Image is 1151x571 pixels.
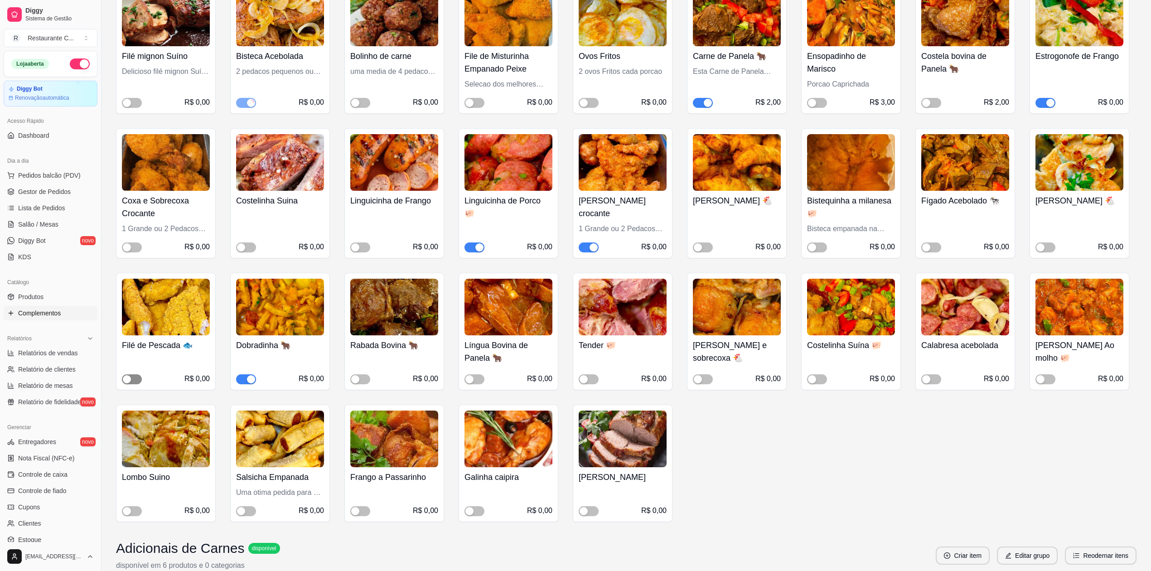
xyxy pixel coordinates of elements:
[25,7,94,15] span: Diggy
[641,97,667,108] div: R$ 0,00
[4,81,97,106] a: Diggy BotRenovaçãoautomática
[1073,552,1079,559] span: ordered-list
[122,411,210,467] img: product-image
[921,134,1009,191] img: product-image
[693,279,781,335] img: product-image
[413,242,438,252] div: R$ 0,00
[807,134,895,191] img: product-image
[464,50,552,75] h4: File de Misturinha Empanado Peixe
[464,471,552,484] h4: Galinha caipira
[299,97,324,108] div: R$ 0,00
[4,378,97,393] a: Relatório de mesas
[579,339,667,352] h4: Tender 🐖
[579,471,667,484] h4: [PERSON_NAME]
[4,275,97,290] div: Catálogo
[464,134,552,191] img: product-image
[4,128,97,143] a: Dashboard
[11,59,49,69] div: Loja aberta
[350,194,438,207] h4: Linguicinha de Frango
[236,471,324,484] h4: Salsicha Empanada
[755,242,781,252] div: R$ 0,00
[236,487,324,498] div: Uma otima pedida para o pessoal que ama cachorro quente, vem 3 unidades
[579,223,667,234] div: 1 Grande ou 2 Pedacos pequenos empanado na farinha Panko
[116,540,245,556] h3: Adicionais de Carnes
[18,454,74,463] span: Nota Fiscal (NFC-e)
[1035,339,1123,364] h4: [PERSON_NAME] Ao molho 🐖
[122,223,210,234] div: 1 Grande ou 2 Pedacos pequenos empanado
[579,134,667,191] img: product-image
[184,505,210,516] div: R$ 0,00
[350,66,438,77] div: uma media de 4 pedacos a porcao
[464,339,552,364] h4: Língua Bovina de Panela 🐂
[984,373,1009,384] div: R$ 0,00
[936,547,990,565] button: plus-circleCriar item
[236,66,324,77] div: 2 pedacos pequenos ou um grande
[18,365,76,374] span: Relatório de clientes
[921,279,1009,335] img: product-image
[807,50,895,75] h4: Ensopadinho de Marisco
[413,97,438,108] div: R$ 0,00
[4,154,97,168] div: Dia a dia
[25,15,94,22] span: Sistema de Gestão
[25,553,83,560] span: [EMAIL_ADDRESS][DOMAIN_NAME]
[464,79,552,90] div: Selecao dos melhores peixes Empanado sem espinha melhor que o file de pescada
[18,131,49,140] span: Dashboard
[18,220,58,229] span: Salão / Mesas
[184,97,210,108] div: R$ 0,00
[4,217,97,232] a: Salão / Mesas
[579,50,667,63] h4: Ovos Fritos
[28,34,74,43] div: Restaurante C ...
[236,50,324,63] h4: Bisteca Acebolada
[236,134,324,191] img: product-image
[755,373,781,384] div: R$ 0,00
[4,29,97,47] button: Select a team
[4,546,97,567] button: [EMAIL_ADDRESS][DOMAIN_NAME]
[11,34,20,43] span: R
[18,236,46,245] span: Diggy Bot
[17,86,43,92] article: Diggy Bot
[350,339,438,352] h4: Rabada Bovina 🐂
[641,373,667,384] div: R$ 0,00
[944,552,950,559] span: plus-circle
[247,99,255,107] span: loading
[236,279,324,335] img: product-image
[693,134,781,191] img: product-image
[1098,373,1123,384] div: R$ 0,00
[18,397,81,406] span: Relatório de fidelidade
[15,94,69,102] article: Renovação automática
[299,242,324,252] div: R$ 0,00
[350,279,438,335] img: product-image
[1035,134,1123,191] img: product-image
[4,346,97,360] a: Relatórios de vendas
[4,250,97,264] a: KDS
[1098,97,1123,108] div: R$ 0,00
[579,411,667,467] img: product-image
[250,545,278,552] span: disponível
[527,242,552,252] div: R$ 0,00
[122,66,210,77] div: Delicioso filé mignon Suíno média de um pedaço grande ou dois menores
[4,184,97,199] a: Gestor de Pedidos
[527,97,552,108] div: R$ 0,00
[693,339,781,364] h4: [PERSON_NAME] e sobrecoxa 🐔
[350,471,438,484] h4: Frango a Passarinho
[1035,50,1123,63] h4: Estrogonofe de Frango
[807,339,895,352] h4: Costelinha Suína 🐖
[18,503,40,512] span: Cupons
[527,505,552,516] div: R$ 0,00
[807,194,895,220] h4: Bistequinha a milanesa 🐖
[464,411,552,467] img: product-image
[527,373,552,384] div: R$ 0,00
[350,411,438,467] img: product-image
[464,279,552,335] img: product-image
[18,309,61,318] span: Complementos
[4,233,97,248] a: Diggy Botnovo
[870,242,895,252] div: R$ 0,00
[4,114,97,128] div: Acesso Rápido
[116,560,280,571] p: disponível em 6 produtos e 0 categorias
[18,252,31,261] span: KDS
[1065,547,1136,565] button: ordered-listReodernar itens
[18,381,73,390] span: Relatório de mesas
[4,201,97,215] a: Lista de Pedidos
[1035,279,1123,335] img: product-image
[997,547,1058,565] button: editEditar grupo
